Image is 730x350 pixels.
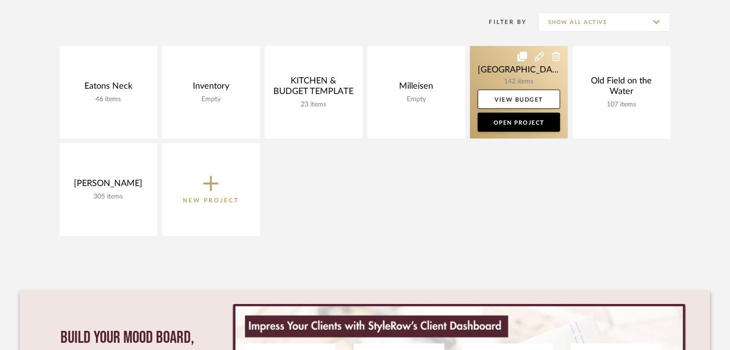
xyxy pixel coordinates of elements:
[183,196,239,205] p: New Project
[272,76,355,101] div: KITCHEN & BUDGET TEMPLATE
[580,101,663,109] div: 107 items
[162,143,260,236] button: New Project
[375,95,458,104] div: Empty
[272,101,355,109] div: 23 items
[67,95,150,104] div: 46 items
[375,81,458,95] div: Milleisen
[67,81,150,95] div: Eatons Neck
[170,95,252,104] div: Empty
[170,81,252,95] div: Inventory
[67,178,150,193] div: [PERSON_NAME]
[477,17,527,27] div: Filter By
[478,113,560,132] a: Open Project
[580,76,663,101] div: Old Field on the Water
[67,193,150,201] div: 305 items
[478,90,560,109] a: View Budget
